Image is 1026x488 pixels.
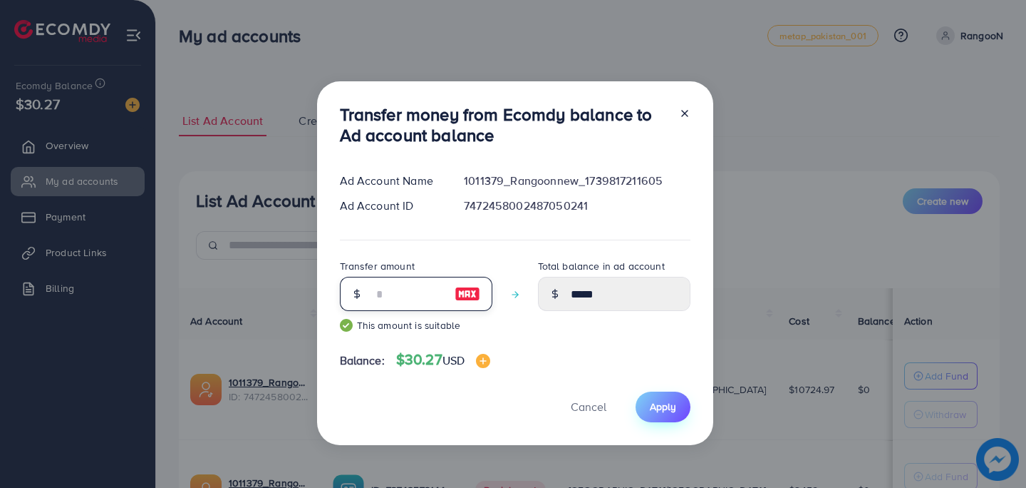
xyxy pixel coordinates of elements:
[396,351,490,369] h4: $30.27
[636,392,690,422] button: Apply
[340,319,353,332] img: guide
[328,173,453,189] div: Ad Account Name
[340,104,668,146] h3: Transfer money from Ecomdy balance to Ad account balance
[340,318,492,332] small: This amount is suitable
[340,352,385,369] span: Balance:
[340,259,415,273] label: Transfer amount
[650,400,676,414] span: Apply
[553,392,624,422] button: Cancel
[442,352,465,368] span: USD
[476,354,490,368] img: image
[455,285,480,303] img: image
[328,198,453,214] div: Ad Account ID
[538,259,665,273] label: Total balance in ad account
[571,399,606,415] span: Cancel
[452,198,701,214] div: 7472458002487050241
[452,173,701,189] div: 1011379_Rangoonnew_1739817211605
